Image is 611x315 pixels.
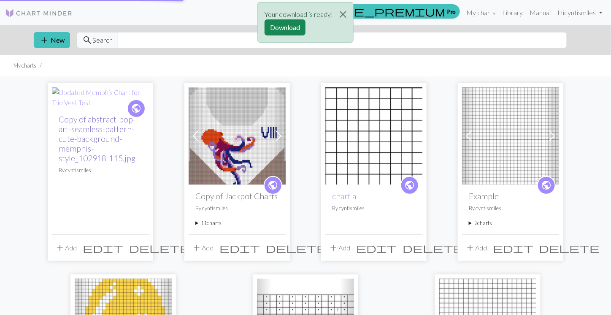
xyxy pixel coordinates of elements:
span: edit [493,242,533,254]
i: public [268,177,278,194]
span: delete [403,242,463,254]
span: public [131,102,142,115]
i: Edit [356,243,397,253]
a: public [400,176,419,195]
img: Example [462,87,559,185]
p: By cyntismiles [59,166,142,174]
button: Download [265,19,305,35]
span: public [405,179,415,192]
button: Delete [263,240,330,256]
span: delete [129,242,190,254]
span: add [328,242,338,254]
i: public [131,100,142,117]
span: add [55,242,65,254]
img: Updated Memphis Chart for Trio Vest Test [52,87,149,108]
span: add [192,242,202,254]
button: Add [52,240,80,256]
i: Edit [83,243,123,253]
i: Edit [493,243,533,253]
span: edit [219,242,260,254]
a: Example [462,131,559,139]
i: public [541,177,552,194]
p: By cyntismiles [195,204,279,212]
button: Delete [126,240,193,256]
p: By cyntismiles [332,204,416,212]
span: public [541,179,552,192]
a: Jackpot - Size 2 [189,131,286,139]
summary: 2charts [469,219,552,227]
h2: Copy of Jackpot Charts [195,191,279,201]
img: chart a [325,87,422,185]
summary: 11charts [195,219,279,227]
button: Edit [80,240,126,256]
a: chart a [325,131,422,139]
p: Your download is ready! [265,9,333,19]
li: My charts [14,62,36,70]
button: Edit [216,240,263,256]
i: Edit [219,243,260,253]
button: Delete [536,240,603,256]
a: chart a [332,191,356,201]
span: delete [266,242,327,254]
p: By cyntismiles [469,204,552,212]
span: edit [356,242,397,254]
i: public [405,177,415,194]
a: Copy of abstract-pop-art-seamless-pattern-cute-background-memphis-style_102918-115.jpg [59,114,135,163]
span: edit [83,242,123,254]
span: add [465,242,475,254]
span: delete [539,242,600,254]
button: Close [333,3,353,26]
button: Add [189,240,216,256]
button: Delete [400,240,466,256]
button: Add [462,240,490,256]
button: Edit [353,240,400,256]
a: public [537,176,556,195]
a: public [127,99,146,118]
h2: Example [469,191,552,201]
img: Jackpot - Size 2 [189,87,286,185]
a: Updated Memphis Chart for Trio Vest Test [52,92,149,100]
button: Edit [490,240,536,256]
a: public [264,176,282,195]
button: Add [325,240,353,256]
span: public [268,179,278,192]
